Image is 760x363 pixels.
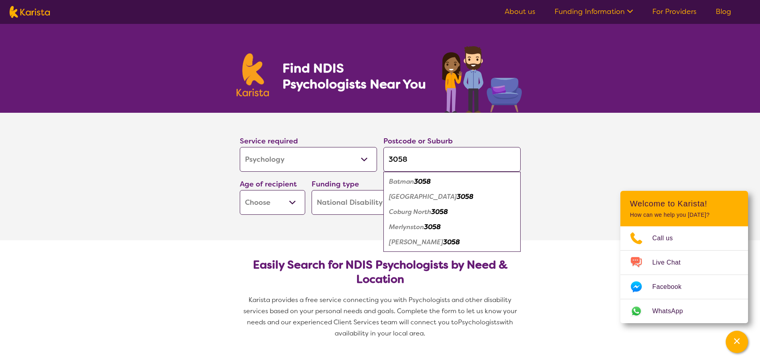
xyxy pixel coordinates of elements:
[652,232,683,244] span: Call us
[726,331,748,353] button: Channel Menu
[652,7,697,16] a: For Providers
[630,199,738,208] h2: Welcome to Karista!
[10,6,50,18] img: Karista logo
[387,220,517,235] div: Merlynston 3058
[555,7,633,16] a: Funding Information
[383,136,453,146] label: Postcode or Suburb
[630,212,738,218] p: How can we help you [DATE]?
[246,258,514,286] h2: Easily Search for NDIS Psychologists by Need & Location
[652,281,691,293] span: Facebook
[389,192,457,201] em: [GEOGRAPHIC_DATA]
[620,226,748,323] ul: Choose channel
[652,257,690,269] span: Live Chat
[458,318,499,326] span: Psychologists
[652,305,693,317] span: WhatsApp
[389,208,431,216] em: Coburg North
[716,7,731,16] a: Blog
[457,192,474,201] em: 3058
[237,53,269,96] img: Karista logo
[387,174,517,189] div: Batman 3058
[387,235,517,250] div: Moreland 3058
[387,204,517,220] div: Coburg North 3058
[414,177,431,186] em: 3058
[240,179,297,189] label: Age of recipient
[389,177,414,186] em: Batman
[389,238,443,246] em: [PERSON_NAME]
[620,299,748,323] a: Web link opens in a new tab.
[431,208,448,216] em: 3058
[387,189,517,204] div: Coburg 3058
[282,60,430,92] h1: Find NDIS Psychologists Near You
[312,179,359,189] label: Funding type
[443,238,460,246] em: 3058
[240,136,298,146] label: Service required
[383,147,521,172] input: Type
[389,223,424,231] em: Merlynston
[505,7,535,16] a: About us
[439,43,524,113] img: psychology
[620,191,748,323] div: Channel Menu
[424,223,441,231] em: 3058
[243,296,519,326] span: Karista provides a free service connecting you with Psychologists and other disability services b...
